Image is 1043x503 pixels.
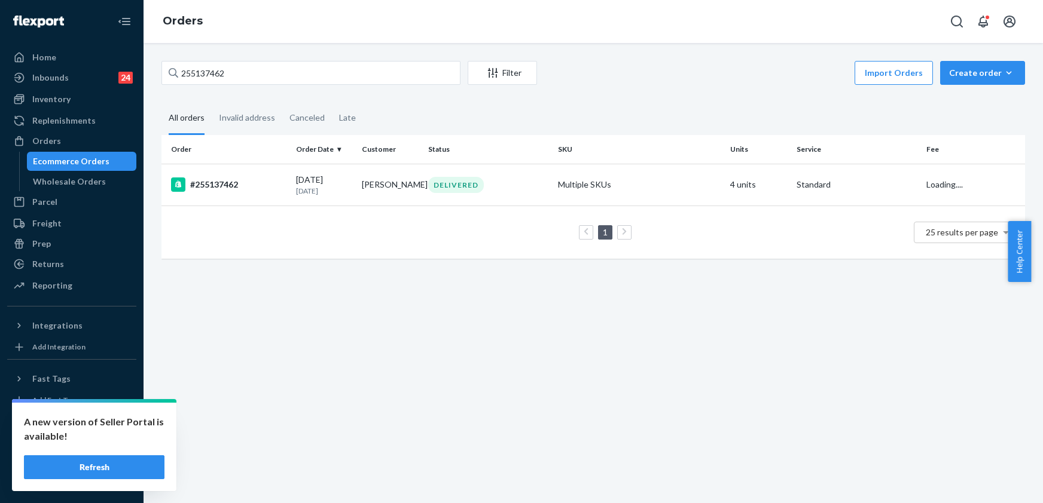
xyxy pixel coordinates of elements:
[161,135,291,164] th: Order
[7,473,136,492] button: Give Feedback
[998,10,1021,33] button: Open account menu
[7,90,136,109] a: Inventory
[32,93,71,105] div: Inventory
[32,280,72,292] div: Reporting
[797,179,917,191] p: Standard
[362,144,419,154] div: Customer
[291,135,358,164] th: Order Date
[32,238,51,250] div: Prep
[7,254,136,274] a: Returns
[7,453,136,472] a: Help Center
[13,16,64,27] img: Flexport logo
[7,131,136,151] a: Orders
[7,68,136,87] a: Inbounds24
[169,102,205,135] div: All orders
[7,192,136,211] a: Parcel
[32,135,61,147] div: Orders
[118,72,133,84] div: 24
[922,164,1025,206] td: Loading....
[7,316,136,335] button: Integrations
[7,369,136,388] button: Fast Tags
[32,217,62,229] div: Freight
[289,102,325,133] div: Canceled
[428,177,484,193] div: DELIVERED
[32,342,86,352] div: Add Integration
[112,10,136,33] button: Close Navigation
[971,10,995,33] button: Open notifications
[949,67,1016,79] div: Create order
[922,135,1025,164] th: Fee
[423,135,553,164] th: Status
[33,176,106,188] div: Wholesale Orders
[161,61,460,85] input: Search orders
[926,227,998,237] span: 25 results per page
[32,115,96,127] div: Replenishments
[163,14,203,27] a: Orders
[7,412,136,431] a: Settings
[7,276,136,295] a: Reporting
[27,152,137,171] a: Ecommerce Orders
[725,164,792,206] td: 4 units
[7,214,136,233] a: Freight
[7,111,136,130] a: Replenishments
[32,196,57,208] div: Parcel
[296,174,353,196] div: [DATE]
[553,164,726,206] td: Multiple SKUs
[945,10,969,33] button: Open Search Box
[24,455,164,479] button: Refresh
[7,234,136,253] a: Prep
[32,258,64,270] div: Returns
[468,67,536,79] div: Filter
[171,177,286,192] div: #255137462
[219,102,275,133] div: Invalid address
[32,51,56,63] div: Home
[468,61,537,85] button: Filter
[7,48,136,67] a: Home
[153,4,212,39] ol: breadcrumbs
[600,227,610,237] a: Page 1 is your current page
[32,72,69,84] div: Inbounds
[339,102,356,133] div: Late
[7,393,136,407] a: Add Fast Tag
[725,135,792,164] th: Units
[24,415,164,443] p: A new version of Seller Portal is available!
[553,135,726,164] th: SKU
[1008,221,1031,282] button: Help Center
[940,61,1025,85] button: Create order
[27,172,137,191] a: Wholesale Orders
[296,186,353,196] p: [DATE]
[32,320,83,332] div: Integrations
[967,467,1031,497] iframe: Opens a widget where you can chat to one of our agents
[792,135,922,164] th: Service
[7,433,136,452] button: Talk to Support
[32,395,75,405] div: Add Fast Tag
[855,61,933,85] button: Import Orders
[357,164,423,206] td: [PERSON_NAME]
[33,155,109,167] div: Ecommerce Orders
[32,373,71,385] div: Fast Tags
[7,340,136,354] a: Add Integration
